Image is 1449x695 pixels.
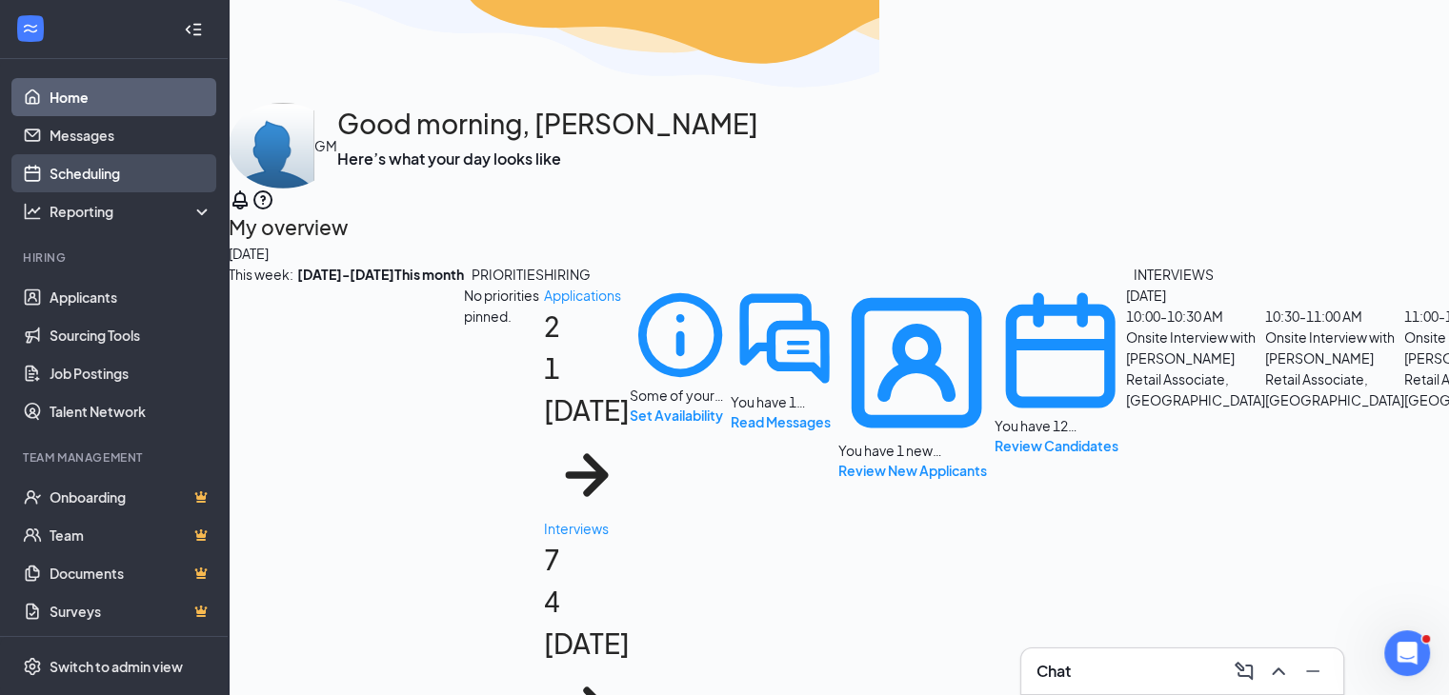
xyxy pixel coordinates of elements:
button: Set Availability [630,405,723,426]
div: 10:00 - 10:30 AM [1126,306,1265,327]
a: Talent Network [50,392,212,430]
div: 4 [DATE] [544,581,630,665]
svg: WorkstreamLogo [21,19,40,38]
svg: CalendarNew [995,285,1126,416]
svg: Collapse [184,20,203,39]
div: You have 1 unread message(s) from active applicants [731,392,838,411]
svg: ComposeMessage [1233,660,1256,683]
button: Review New Applicants [838,460,987,481]
svg: Analysis [23,202,42,221]
svg: ChevronUp [1267,660,1290,683]
div: Onsite Interview with [PERSON_NAME] [1265,327,1404,368]
b: [DATE] - [DATE] [297,264,394,285]
button: ChevronUp [1263,656,1294,686]
div: Applications [544,285,630,306]
svg: Info [630,285,731,386]
a: OnboardingCrown [50,478,212,516]
div: This week : [229,264,394,285]
svg: ArrowRight [544,432,630,518]
svg: Settings [23,657,42,676]
div: Interviews [544,518,630,539]
div: Some of your managers have not set their interview availability yet [630,285,731,426]
div: PRIORITIES [472,264,544,285]
svg: Minimize [1301,660,1324,683]
div: You have 12 upcoming interviews [995,285,1126,456]
iframe: Intercom live chat [1384,630,1430,676]
button: Read Messages [731,411,831,432]
img: Brice Hendryx [229,103,314,189]
div: Retail Associate , [GEOGRAPHIC_DATA] [1126,368,1265,410]
div: Switch to admin view [50,657,183,676]
div: Reporting [50,202,213,221]
a: Messages [50,116,212,154]
div: Retail Associate , [GEOGRAPHIC_DATA] [1265,368,1404,410]
a: Applications21 [DATE]ArrowRight [544,285,630,518]
div: GM [314,135,337,156]
button: Review Candidates [995,435,1118,456]
a: TeamCrown [50,516,212,554]
a: Applicants [50,278,212,316]
div: You have 12 upcoming interviews [995,416,1126,435]
div: 1 [DATE] [544,347,630,431]
b: This month [394,264,464,285]
div: You have 1 new applicants [838,441,995,460]
h1: Good morning, [PERSON_NAME] [337,103,758,145]
a: Sourcing Tools [50,316,212,354]
button: ComposeMessage [1229,656,1259,686]
a: SurveysCrown [50,592,212,630]
h3: Here’s what your day looks like [337,149,758,169]
svg: DoubleChatActive [731,285,838,392]
a: Scheduling [50,154,212,192]
a: Home [50,78,212,116]
div: No priorities pinned. [464,285,544,327]
div: INTERVIEWS [1134,264,1214,285]
h1: 2 [544,306,630,518]
div: HIRING [544,264,591,285]
a: DocumentsCrown [50,554,212,592]
svg: UserEntity [838,285,995,441]
a: Job Postings [50,354,212,392]
svg: QuestionInfo [252,189,274,211]
div: Onsite Interview with [PERSON_NAME] [1126,327,1265,368]
div: You have 1 new applicants [838,285,995,481]
svg: Notifications [229,189,252,211]
div: 10:30 - 11:00 AM [1265,306,1404,327]
div: Some of your managers have not set their interview availability yet [630,386,731,405]
h3: Chat [1036,661,1071,682]
button: Minimize [1298,656,1328,686]
div: Team Management [23,449,209,466]
div: You have 1 unread message(s) from active applicants [731,285,838,432]
div: Hiring [23,249,209,266]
